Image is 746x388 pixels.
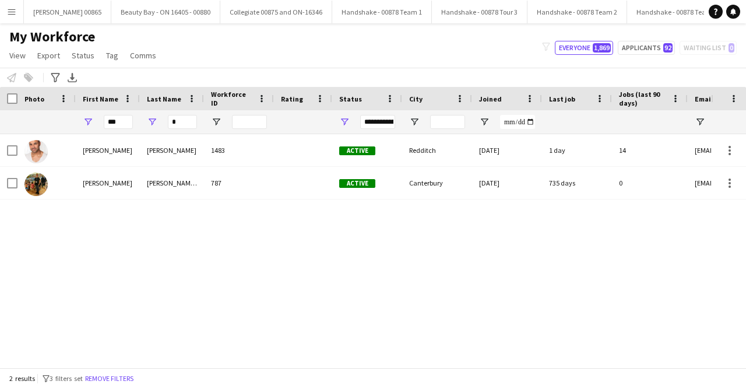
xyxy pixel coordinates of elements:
span: Export [37,50,60,61]
span: 92 [663,43,673,53]
span: 1,869 [593,43,611,53]
span: Rating [281,95,303,103]
div: [PERSON_NAME]-Dieppedalle [140,167,204,199]
input: First Name Filter Input [104,115,133,129]
button: Open Filter Menu [409,117,420,127]
div: 787 [204,167,274,199]
div: [DATE] [472,167,542,199]
span: Status [339,95,362,103]
span: Last job [549,95,575,103]
a: Status [67,48,99,63]
div: 1483 [204,134,274,166]
a: Tag [101,48,123,63]
button: Applicants92 [618,41,675,55]
input: Last Name Filter Input [168,115,197,129]
button: [PERSON_NAME] 00865 [24,1,111,23]
div: 1 day [542,134,612,166]
span: 3 filters set [50,374,83,383]
span: Jobs (last 90 days) [619,90,667,107]
span: Status [72,50,94,61]
button: Handshake - 00878 Tour 3 [432,1,527,23]
div: Canterbury [402,167,472,199]
img: Cameron Dean [24,140,48,163]
div: [DATE] [472,134,542,166]
span: Last Name [147,95,181,103]
span: Tag [106,50,118,61]
button: Remove filters [83,372,136,385]
input: City Filter Input [430,115,465,129]
button: Beauty Bay - ON 16405 - 00880 [111,1,220,23]
span: Active [339,179,375,188]
a: View [5,48,30,63]
button: Open Filter Menu [479,117,490,127]
span: First Name [83,95,118,103]
button: Open Filter Menu [211,117,221,127]
span: Workforce ID [211,90,253,107]
button: Open Filter Menu [695,117,705,127]
button: Open Filter Menu [339,117,350,127]
span: Joined [479,95,502,103]
a: Comms [125,48,161,63]
span: View [9,50,26,61]
div: 14 [612,134,688,166]
button: Handshake - 00878 Team 2 [527,1,627,23]
button: Handshake - 00878 Team 1 [332,1,432,23]
span: My Workforce [9,28,95,46]
span: Comms [130,50,156,61]
div: 735 days [542,167,612,199]
span: Photo [24,95,44,103]
button: Open Filter Menu [83,117,93,127]
span: Active [339,146,375,155]
span: City [409,95,423,103]
button: Handshake - 00878 Team 4 [627,1,727,23]
button: Collegiate 00875 and ON-16346 [220,1,332,23]
a: Export [33,48,65,63]
input: Workforce ID Filter Input [232,115,267,129]
app-action-btn: Advanced filters [48,71,62,85]
div: [PERSON_NAME] [140,134,204,166]
div: 0 [612,167,688,199]
button: Open Filter Menu [147,117,157,127]
div: [PERSON_NAME] [76,134,140,166]
div: Redditch [402,134,472,166]
app-action-btn: Export XLSX [65,71,79,85]
span: Email [695,95,713,103]
div: [PERSON_NAME] [76,167,140,199]
img: Cameron Earl-Dieppedalle [24,173,48,196]
button: Everyone1,869 [555,41,613,55]
input: Joined Filter Input [500,115,535,129]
